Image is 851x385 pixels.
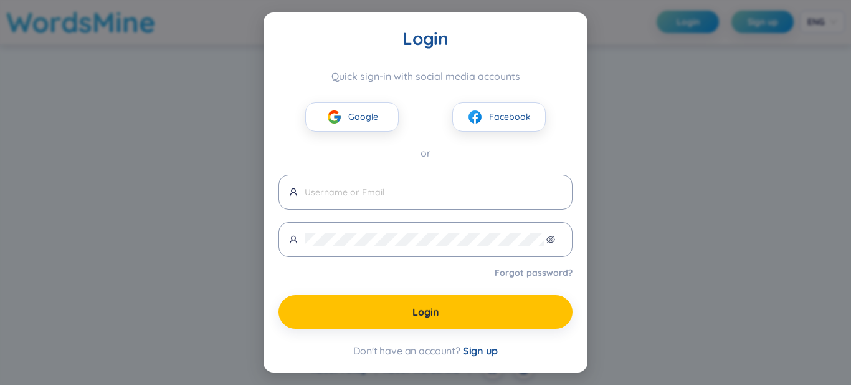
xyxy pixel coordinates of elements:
span: eye-invisible [546,235,555,244]
button: facebookFacebook [452,102,546,132]
div: Don't have an account? [278,344,573,358]
div: Login [278,27,573,50]
span: Sign up [463,344,498,357]
span: user [289,188,298,197]
span: user [289,235,298,244]
span: Google [348,110,378,124]
a: Forgot password? [495,266,573,279]
span: Login [412,305,439,319]
button: googleGoogle [305,102,399,132]
button: Login [278,295,573,329]
input: Username or Email [305,185,562,199]
img: google [326,109,342,125]
div: or [278,145,573,161]
img: facebook [467,109,483,125]
div: Quick sign-in with social media accounts [278,70,573,82]
span: Facebook [489,110,531,124]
